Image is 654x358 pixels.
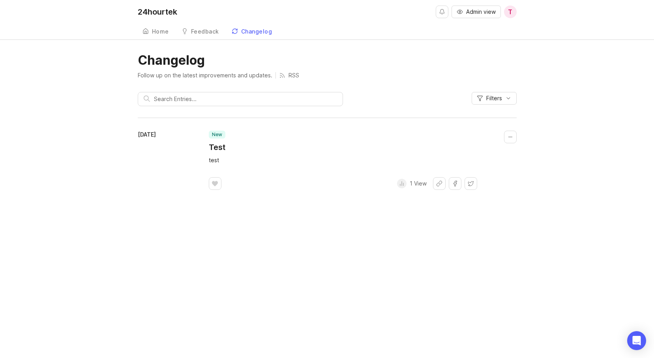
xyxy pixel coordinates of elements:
input: Search Entries... [154,95,337,103]
div: Feedback [191,29,219,34]
p: 1 View [410,180,427,187]
div: Home [152,29,169,34]
p: Follow up on the latest improvements and updates. [138,71,272,79]
button: Admin view [452,6,501,18]
p: RSS [289,71,299,79]
div: test [209,156,477,165]
a: Changelog [227,24,277,40]
a: Test [209,142,225,153]
h1: Changelog [138,52,517,68]
button: Filters [472,92,517,105]
button: Share on X [465,177,477,190]
button: Notifications [436,6,448,18]
button: Collapse changelog entry [504,131,517,143]
button: Share on Facebook [449,177,461,190]
button: Share link [433,177,446,190]
span: Admin view [466,8,496,16]
div: 24hourtek [138,8,177,16]
a: RSS [279,71,299,79]
a: Home [138,24,174,40]
div: Open Intercom Messenger [627,331,646,350]
span: T [508,7,512,17]
span: Filters [486,94,502,102]
a: Feedback [177,24,224,40]
time: [DATE] [138,131,156,138]
p: new [212,131,222,138]
div: Changelog [241,29,272,34]
button: T [504,6,517,18]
